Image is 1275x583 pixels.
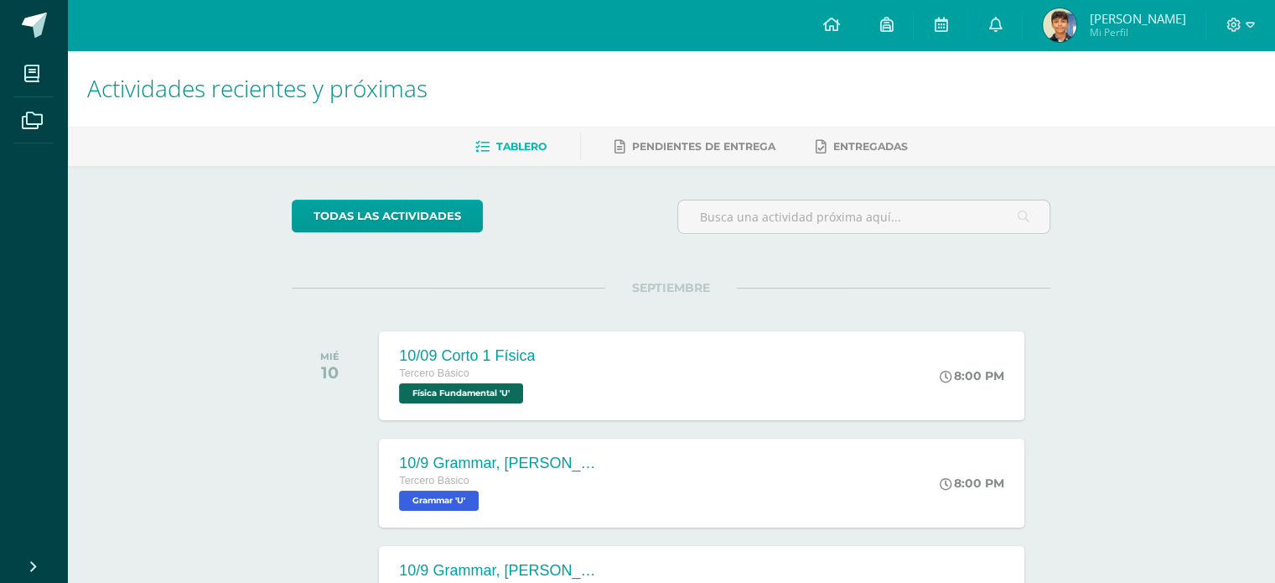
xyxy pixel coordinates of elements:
a: Tablero [475,133,547,160]
img: 0e6c51aebb6d4d2a5558b620d4561360.png [1043,8,1076,42]
a: Entregadas [816,133,908,160]
span: Grammar 'U' [399,491,479,511]
a: todas las Actividades [292,200,483,232]
span: [PERSON_NAME] [1089,10,1185,27]
span: Tercero Básico [399,367,469,379]
span: Física Fundamental 'U' [399,383,523,403]
div: 8:00 PM [940,368,1004,383]
span: SEPTIEMBRE [605,280,737,295]
span: Pendientes de entrega [632,140,775,153]
div: 10/09 Corto 1 Física [399,347,535,365]
span: Tercero Básico [399,475,469,487]
span: Tablero [496,140,547,153]
input: Busca una actividad próxima aquí... [678,200,1050,233]
div: 10/9 Grammar, [PERSON_NAME] Platform, Unit 30 Grammar in context reading comprehension [399,562,600,580]
div: 10/9 Grammar, [PERSON_NAME] platform, Unit 30 pretest [399,455,600,472]
div: 10 [320,362,339,383]
span: Mi Perfil [1089,25,1185,39]
div: 8:00 PM [940,476,1004,491]
span: Entregadas [833,140,908,153]
a: Pendientes de entrega [614,133,775,160]
div: MIÉ [320,351,339,362]
span: Actividades recientes y próximas [87,72,428,104]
